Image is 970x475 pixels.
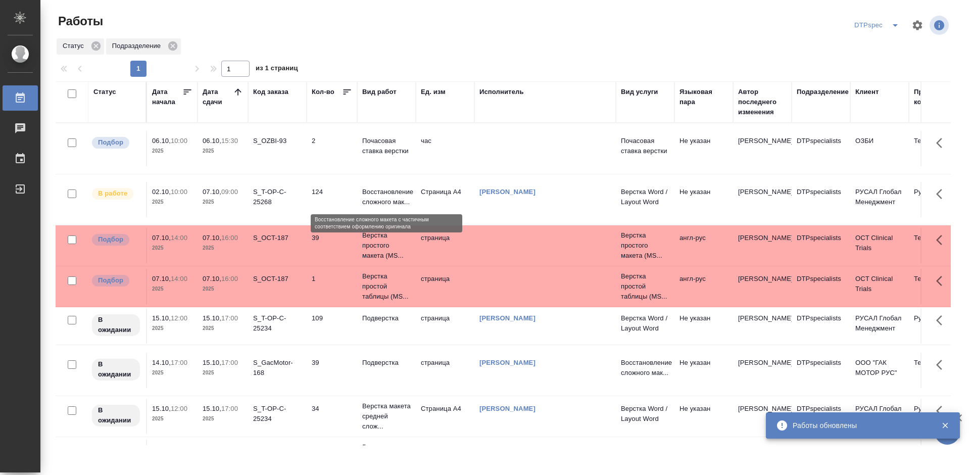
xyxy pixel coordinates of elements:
p: Подбор [98,234,123,245]
div: Проектная команда [914,87,962,107]
span: Работы [56,13,103,29]
div: Исполнитель выполняет работу [91,187,141,201]
td: страница [416,308,474,344]
p: 15.10, [203,314,221,322]
p: 2025 [152,368,192,378]
p: РУСАЛ Глобал Менеджмент [855,187,904,207]
div: S_T-OP-C-25234 [253,404,302,424]
p: 2025 [203,323,243,334]
p: 06.10, [203,137,221,145]
p: Подверстка [362,313,411,323]
p: 2025 [152,323,192,334]
p: 15.10, [203,405,221,412]
p: 17:00 [171,359,187,366]
p: 2025 [203,414,243,424]
p: 16:00 [221,234,238,242]
p: ООО "ГАК МОТОР РУС" [855,358,904,378]
div: Дата сдачи [203,87,233,107]
p: 07.10, [203,234,221,242]
p: 07.10, [152,275,171,282]
button: Здесь прячутся важные кнопки [930,182,954,206]
p: 07.10, [203,188,221,196]
p: ОЗБИ [855,136,904,146]
div: S_GacMotor-168 [253,358,302,378]
p: Верстка простого макета (MS... [621,230,669,261]
td: страница [416,269,474,304]
div: Работы обновлены [793,420,926,431]
div: Языковая пара [680,87,728,107]
td: Технический [909,131,967,166]
p: 16:00 [221,275,238,282]
div: Вид работ [362,87,397,97]
td: Технический [909,269,967,304]
a: [PERSON_NAME] [479,314,536,322]
p: В работе [98,188,127,199]
p: 10:00 [171,188,187,196]
td: [PERSON_NAME] [733,182,792,217]
p: 14.10, [152,359,171,366]
p: В ожидании [98,315,134,335]
a: [PERSON_NAME] [479,359,536,366]
td: Не указан [674,182,733,217]
td: [PERSON_NAME] [733,399,792,434]
p: Подбор [98,275,123,286]
td: страница [416,353,474,388]
p: 15.10, [152,314,171,322]
div: Исполнитель [479,87,524,97]
span: Посмотреть информацию [930,16,951,35]
p: 06.10, [152,137,171,145]
td: 16 [307,440,357,475]
p: 2025 [203,368,243,378]
td: DTPspecialists [792,308,850,344]
td: англ-рус [674,269,733,304]
td: час [416,131,474,166]
div: Вид услуги [621,87,658,97]
td: [PERSON_NAME] [733,269,792,304]
div: S_T-OP-C-25234 [253,445,302,465]
p: 02.10, [152,188,171,196]
div: S_OCT-187 [253,274,302,284]
div: Клиент [855,87,879,97]
p: 15.10, [203,359,221,366]
p: 2025 [203,243,243,253]
p: Верстка Word / Layout Word [621,313,669,334]
div: S_T-OP-C-25234 [253,313,302,334]
p: 2025 [152,146,192,156]
p: 2025 [152,284,192,294]
td: Страница А4 [416,399,474,434]
p: 2025 [152,243,192,253]
p: Верстка простой таблицы (MS... [621,271,669,302]
button: Здесь прячутся важные кнопки [930,228,954,252]
div: Подразделение [106,38,181,55]
div: Можно подбирать исполнителей [91,274,141,288]
td: [PERSON_NAME] [733,131,792,166]
p: Подверстка [362,358,411,368]
p: Подбор [98,137,123,148]
div: S_OCT-187 [253,233,302,243]
div: Исполнитель назначен, приступать к работе пока рано [91,404,141,428]
p: OCT Clinical Trials [855,274,904,294]
p: Верстка Word / Layout Word [621,187,669,207]
td: [PERSON_NAME] [733,308,792,344]
td: Не указан [674,353,733,388]
td: 39 [307,353,357,388]
div: Можно подбирать исполнителей [91,233,141,247]
p: РУСАЛ Глобал Менеджмент [855,313,904,334]
td: [PERSON_NAME] [733,353,792,388]
td: англ-рус [674,228,733,263]
p: Почасовая ставка верстки [621,136,669,156]
div: Исполнитель назначен, приступать к работе пока рано [91,358,141,382]
div: Код заказа [253,87,288,97]
div: S_T-OP-C-25268 [253,187,302,207]
td: 34 [307,399,357,434]
p: Верстка Word / Layout Word [621,404,669,424]
td: Не указан [674,440,733,475]
button: Здесь прячутся важные кнопки [930,399,954,423]
div: Дата начала [152,87,182,107]
p: 09:00 [221,188,238,196]
td: 1 [307,269,357,304]
p: 2025 [152,414,192,424]
td: страница [416,228,474,263]
p: 2025 [203,146,243,156]
p: 17:00 [221,359,238,366]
